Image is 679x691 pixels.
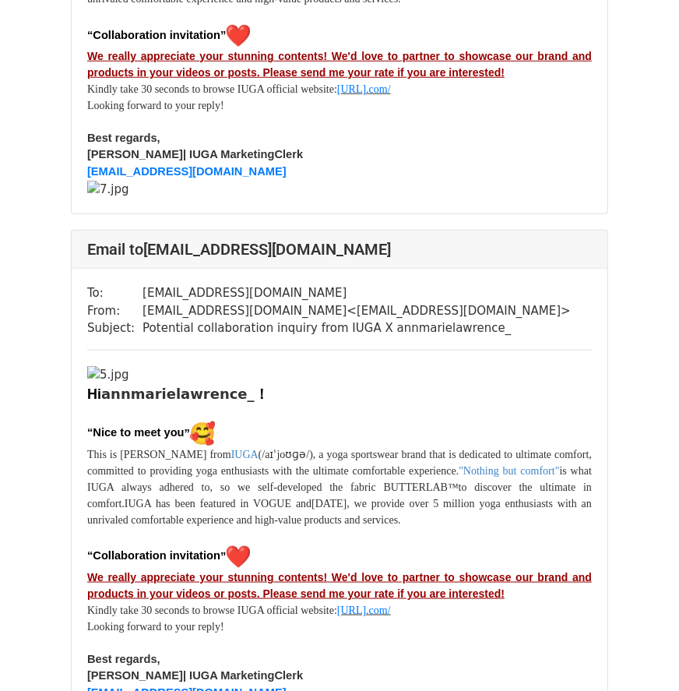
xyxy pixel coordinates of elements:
[226,23,251,48] img: ❤️
[87,319,142,337] td: Subject:
[220,550,251,562] span: ”
[87,571,342,583] u: We really appreciate your stunning contents! W
[601,616,679,691] div: 聊天小组件
[398,514,401,526] span: .
[226,545,251,569] img: ❤️
[231,449,259,460] font: IUGA
[601,616,679,691] iframe: Chat Widget
[93,427,184,439] span: Nice to meet you
[142,302,571,320] td: [EMAIL_ADDRESS][DOMAIN_NAME] < [EMAIL_ADDRESS][DOMAIN_NAME] >
[93,29,220,41] span: Collaboration invitation
[87,302,142,320] td: From:
[87,366,129,384] img: 5.jpg
[87,653,160,665] span: Best regards,
[125,498,311,509] span: IUGA has been featured in VOGUE and
[87,449,313,460] span: This is [PERSON_NAME] from (/aɪˈjoʊɡə/)
[313,449,586,460] span: , a yoga sportswear brand that is dedicated to ultimate comfor
[87,240,592,259] h4: Email to [EMAIL_ADDRESS][DOMAIN_NAME]
[93,550,220,562] span: Collaboration invitation
[185,427,215,439] span: ”
[87,621,224,633] font: Looking forward to your reply!
[87,427,93,439] span: “
[87,386,101,402] font: Hi
[87,29,93,41] span: “
[87,148,183,160] span: [PERSON_NAME]
[183,669,275,682] span: | IUGA Marketing
[190,421,215,446] img: 🥰
[255,386,269,402] font: ！
[183,148,275,160] span: | IUGA Marketing
[87,605,337,616] span: Kindly take 30 seconds to browse IUGA official website:
[101,386,255,402] font: annmarielawrence_
[87,465,592,493] span: is what IUGA always adhered to, so we self-developed the fabric BUTTERLAB™
[87,83,337,95] span: Kindly take 30 seconds to browse IUGA official website:
[87,165,287,178] a: [EMAIL_ADDRESS][DOMAIN_NAME]
[275,148,304,160] span: Clerk
[87,669,183,682] span: [PERSON_NAME]
[87,181,129,199] img: 7.jpg
[275,669,304,682] span: Clerk
[337,605,391,616] a: [URL].com/
[87,498,592,526] span: [DATE], we provide over 5 million yoga enthusiasts with an unrivaled comfortable experience and h...
[87,100,224,111] font: Looking forward to your reply!
[459,465,463,477] font: "
[87,550,93,562] span: “
[87,132,160,144] span: Best regards,
[142,319,571,337] td: Potential collaboration inquiry from IUGA X annmarielawrence_
[142,284,571,302] td: [EMAIL_ADDRESS][DOMAIN_NAME]
[337,83,391,95] a: [URL].com/
[87,284,142,302] td: To:
[220,29,251,41] span: ”
[87,50,342,62] u: We really appreciate your stunning contents! W
[463,465,560,477] font: Nothing but comfort"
